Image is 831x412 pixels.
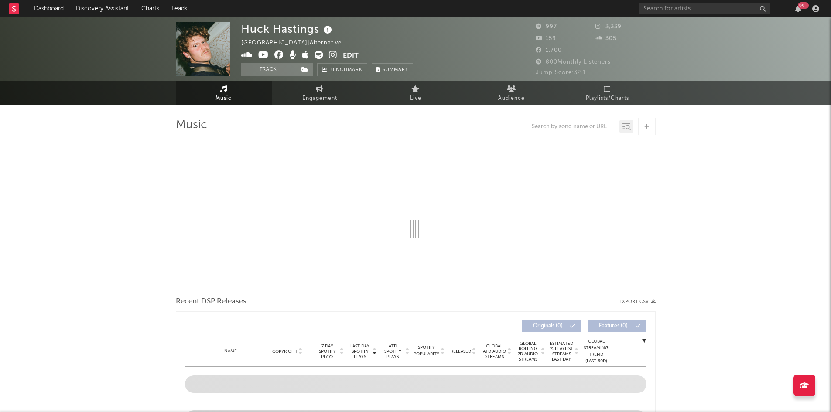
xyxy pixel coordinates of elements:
[202,348,260,354] div: Name
[176,296,246,307] span: Recent DSP Releases
[498,93,525,104] span: Audience
[639,3,770,14] input: Search for artists
[414,344,439,358] span: Spotify Popularity
[516,341,540,362] span: Global Rolling 7D Audio Streams
[368,81,464,105] a: Live
[588,320,646,332] button: Features(0)
[329,65,362,75] span: Benchmark
[527,123,619,130] input: Search by song name or URL
[349,344,372,359] span: Last Day Spotify Plays
[536,48,562,53] span: 1,700
[795,5,801,12] button: 99+
[528,323,568,329] span: Originals ( 0 )
[215,93,232,104] span: Music
[383,68,408,72] span: Summary
[482,344,506,359] span: Global ATD Audio Streams
[241,63,296,76] button: Track
[381,344,404,359] span: ATD Spotify Plays
[241,38,352,48] div: [GEOGRAPHIC_DATA] | Alternative
[586,93,629,104] span: Playlists/Charts
[560,81,656,105] a: Playlists/Charts
[522,320,581,332] button: Originals(0)
[410,93,421,104] span: Live
[372,63,413,76] button: Summary
[316,344,339,359] span: 7 Day Spotify Plays
[536,70,586,75] span: Jump Score: 32.1
[464,81,560,105] a: Audience
[343,51,359,61] button: Edit
[536,59,611,65] span: 800 Monthly Listeners
[593,323,633,329] span: Features ( 0 )
[302,93,337,104] span: Engagement
[595,24,622,30] span: 3,339
[595,36,616,41] span: 305
[272,81,368,105] a: Engagement
[550,341,574,362] span: Estimated % Playlist Streams Last Day
[451,349,471,354] span: Released
[317,63,367,76] a: Benchmark
[241,22,334,36] div: Huck Hastings
[536,24,557,30] span: 997
[272,349,298,354] span: Copyright
[176,81,272,105] a: Music
[619,299,656,304] button: Export CSV
[536,36,556,41] span: 159
[798,2,809,9] div: 99 +
[583,338,609,364] div: Global Streaming Trend (Last 60D)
